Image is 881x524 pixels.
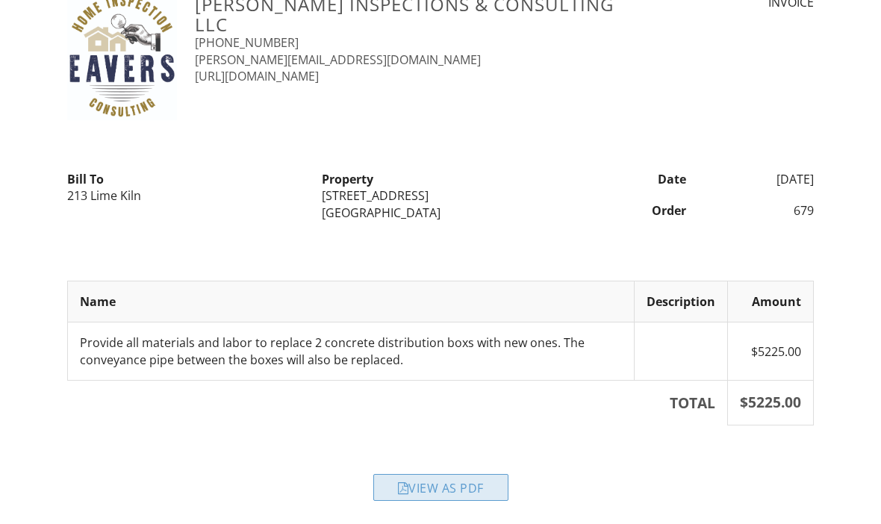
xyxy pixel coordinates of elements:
div: [DATE] [695,172,823,188]
a: [PERSON_NAME][EMAIL_ADDRESS][DOMAIN_NAME] [195,52,481,69]
th: $5225.00 [728,381,814,426]
a: [URL][DOMAIN_NAME] [195,69,319,85]
th: TOTAL [68,381,728,426]
a: View as PDF [373,484,508,501]
div: Order [568,203,696,219]
strong: Bill To [67,172,104,188]
div: 679 [695,203,823,219]
a: [PHONE_NUMBER] [195,35,299,52]
th: Name [68,282,635,323]
div: [STREET_ADDRESS] [322,188,558,205]
div: Date [568,172,696,188]
td: $5225.00 [728,323,814,381]
th: Description [635,282,728,323]
div: [GEOGRAPHIC_DATA] [322,205,558,222]
span: Provide all materials and labor to replace 2 concrete distribution boxs with new ones. The convey... [80,335,585,368]
div: View as PDF [373,475,508,502]
div: 213 Lime Kiln [67,188,304,205]
strong: Property [322,172,373,188]
th: Amount [728,282,814,323]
